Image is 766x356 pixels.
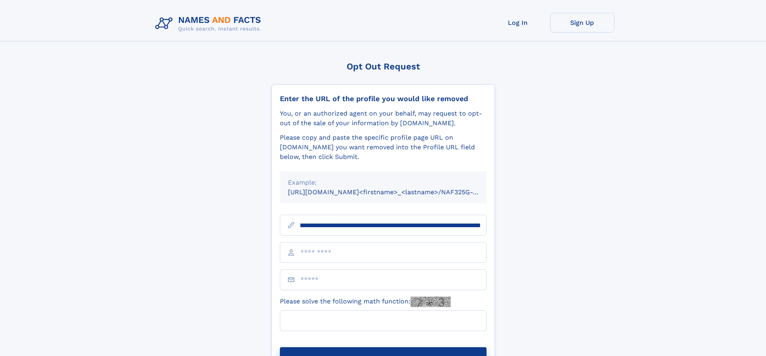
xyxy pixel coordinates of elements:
[271,61,495,71] div: Opt Out Request
[486,13,550,33] a: Log In
[280,109,487,128] div: You, or an authorized agent on your behalf, may request to opt-out of the sale of your informatio...
[288,188,502,196] small: [URL][DOMAIN_NAME]<firstname>_<lastname>/NAF325G-xxxxxxxx
[280,94,487,103] div: Enter the URL of the profile you would like removed
[152,13,268,35] img: Logo Names and Facts
[280,297,451,307] label: Please solve the following math function:
[280,133,487,162] div: Please copy and paste the specific profile page URL on [DOMAIN_NAME] you want removed into the Pr...
[288,178,478,187] div: Example:
[550,13,614,33] a: Sign Up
